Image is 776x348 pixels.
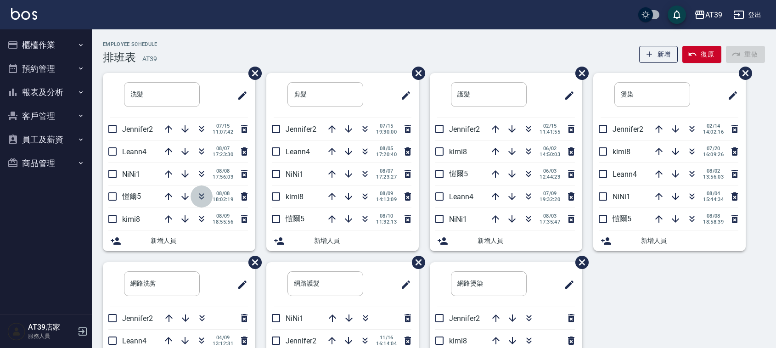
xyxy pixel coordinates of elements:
span: 07/15 [376,123,397,129]
span: kimi8 [449,337,467,345]
span: kimi8 [449,147,467,156]
span: 08/03 [540,213,560,219]
span: 17:56:03 [213,174,233,180]
span: 刪除班表 [405,249,427,276]
span: 刪除班表 [242,60,263,87]
input: 排版標題 [124,271,200,296]
span: Jennifer2 [122,125,153,134]
span: 08/04 [703,191,724,196]
span: 愷爾5 [613,214,631,223]
span: 11:07:42 [213,129,233,135]
span: 刪除班表 [242,249,263,276]
span: NiNi1 [613,192,630,201]
button: 預約管理 [4,57,88,81]
span: Jennifer2 [613,125,643,134]
span: 11:32:13 [376,219,397,225]
span: 04/09 [213,335,233,341]
span: 修改班表的標題 [722,84,738,107]
span: NiNi1 [286,170,304,179]
span: 08/10 [376,213,397,219]
span: 修改班表的標題 [231,84,248,107]
span: Jennifer2 [286,125,316,134]
span: 17:23:27 [376,174,397,180]
span: 11/16 [376,335,397,341]
span: 刪除班表 [405,60,427,87]
span: 08/09 [213,213,233,219]
span: 02/15 [540,123,560,129]
span: 刪除班表 [732,60,754,87]
div: 新增人員 [593,230,746,251]
input: 排版標題 [451,82,527,107]
span: 07/09 [540,191,560,196]
span: 新增人員 [478,236,575,246]
h5: AT39店家 [28,323,75,332]
span: 08/05 [376,146,397,152]
span: 17:23:30 [213,152,233,157]
span: 18:55:56 [213,219,233,225]
span: Leann4 [613,170,637,179]
span: 08/07 [376,168,397,174]
h2: Employee Schedule [103,41,157,47]
input: 排版標題 [451,271,527,296]
span: 新增人員 [641,236,738,246]
span: 修改班表的標題 [558,84,575,107]
input: 排版標題 [614,82,690,107]
span: 16:14:04 [376,341,397,347]
span: Jennifer2 [122,314,153,323]
input: 排版標題 [287,82,363,107]
span: NiNi1 [449,215,467,224]
span: Leann4 [122,147,146,156]
div: 新增人員 [266,230,419,251]
input: 排版標題 [287,271,363,296]
span: 02/14 [703,123,724,129]
span: 17:35:47 [540,219,560,225]
span: 14:13:09 [376,196,397,202]
span: 08/08 [213,168,233,174]
span: Jennifer2 [449,125,480,134]
span: 08/09 [376,191,397,196]
span: NiNi1 [122,170,140,179]
span: kimi8 [613,147,630,156]
span: 19:30:00 [376,129,397,135]
span: 08/02 [703,168,724,174]
span: 08/08 [213,191,233,196]
button: AT39 [691,6,726,24]
span: kimi8 [286,192,304,201]
span: 06/03 [540,168,560,174]
img: Person [7,322,26,341]
div: 新增人員 [430,230,582,251]
span: Leann4 [286,147,310,156]
span: 07/20 [703,146,724,152]
span: 刪除班表 [568,249,590,276]
span: 愷爾5 [122,192,141,201]
span: Jennifer2 [449,314,480,323]
span: 19:32:20 [540,196,560,202]
span: 13:56:03 [703,174,724,180]
span: 08/08 [703,213,724,219]
span: Leann4 [449,192,473,201]
button: 復原 [682,46,721,63]
span: 16:09:26 [703,152,724,157]
span: 愷爾5 [286,214,304,223]
span: 愷爾5 [449,169,468,178]
span: 15:44:34 [703,196,724,202]
button: 商品管理 [4,152,88,175]
button: 客戶管理 [4,104,88,128]
span: 新增人員 [314,236,411,246]
span: 06/02 [540,146,560,152]
span: 18:02:19 [213,196,233,202]
div: 新增人員 [103,230,255,251]
span: 12:44:23 [540,174,560,180]
button: 櫃檯作業 [4,33,88,57]
span: 08/07 [213,146,233,152]
button: 員工及薪資 [4,128,88,152]
h6: — AT39 [136,54,157,64]
span: 修改班表的標題 [395,274,411,296]
span: 刪除班表 [568,60,590,87]
span: 13:12:31 [213,341,233,347]
p: 服務人員 [28,332,75,340]
span: 17:20:40 [376,152,397,157]
span: 14:02:16 [703,129,724,135]
span: 新增人員 [151,236,248,246]
input: 排版標題 [124,82,200,107]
